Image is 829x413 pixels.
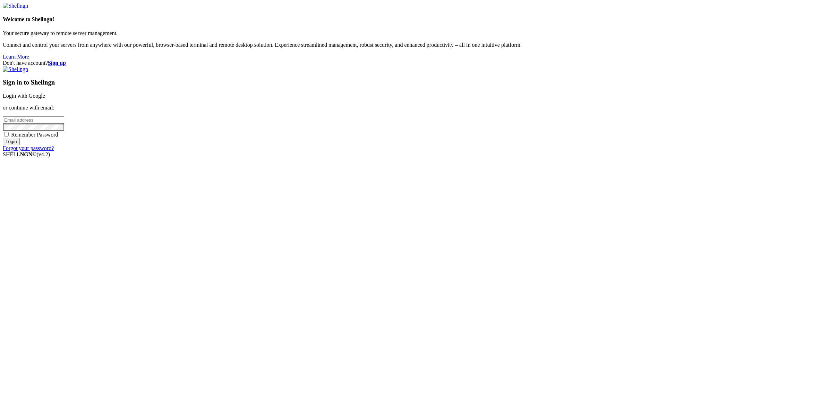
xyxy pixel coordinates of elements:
span: Remember Password [11,132,58,138]
img: Shellngn [3,66,28,72]
p: Your secure gateway to remote server management. [3,30,826,36]
b: NGN [20,151,33,157]
img: Shellngn [3,3,28,9]
a: Login with Google [3,93,45,99]
div: Don't have account? [3,60,826,66]
input: Email address [3,116,64,124]
span: SHELL © [3,151,50,157]
a: Sign up [48,60,66,66]
p: or continue with email: [3,105,826,111]
p: Connect and control your servers from anywhere with our powerful, browser-based terminal and remo... [3,42,826,48]
span: 4.2.0 [37,151,50,157]
input: Remember Password [4,132,9,137]
a: Learn More [3,54,29,60]
input: Login [3,138,20,145]
a: Forgot your password? [3,145,54,151]
h4: Welcome to Shellngn! [3,16,826,23]
h3: Sign in to Shellngn [3,79,826,86]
